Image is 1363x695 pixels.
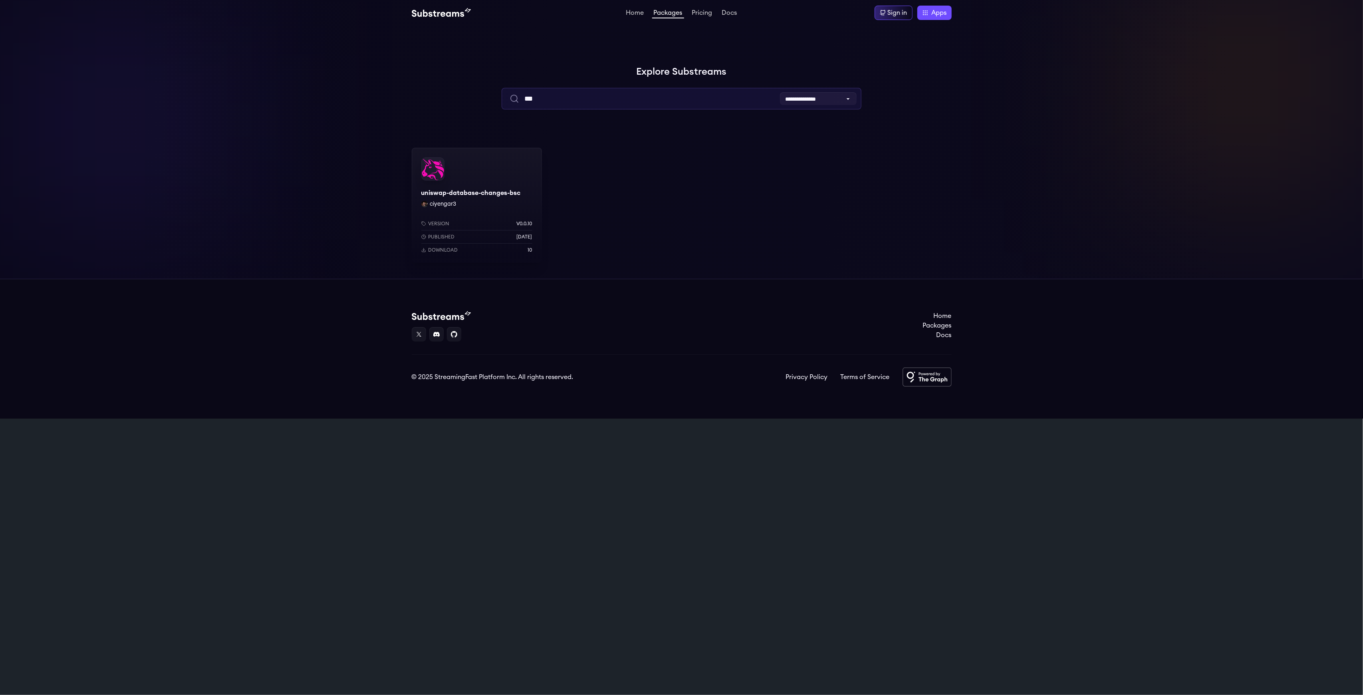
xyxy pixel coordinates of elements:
p: 10 [528,247,532,253]
p: [DATE] [517,234,532,240]
p: Version [429,220,450,227]
a: Packages [652,10,684,18]
a: uniswap-database-changes-bscuniswap-database-changes-bscciyengar3 ciyengar3Versionv0.0.10Publishe... [412,148,542,263]
span: Apps [932,8,947,18]
div: Sign in [888,8,907,18]
p: v0.0.10 [517,220,532,227]
a: Docs [923,330,952,340]
a: Pricing [690,10,714,18]
div: © 2025 StreamingFast Platform Inc. All rights reserved. [412,372,573,382]
button: ciyengar3 [430,200,456,208]
a: Home [625,10,646,18]
a: Sign in [875,6,913,20]
img: Substream's logo [412,8,471,18]
a: Terms of Service [841,372,890,382]
a: Packages [923,321,952,330]
p: Published [429,234,455,240]
a: Privacy Policy [786,372,828,382]
h1: Explore Substreams [412,64,952,80]
img: Substream's logo [412,311,471,321]
img: Powered by The Graph [903,367,952,387]
a: Docs [720,10,739,18]
p: Download [429,247,458,253]
a: Home [923,311,952,321]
